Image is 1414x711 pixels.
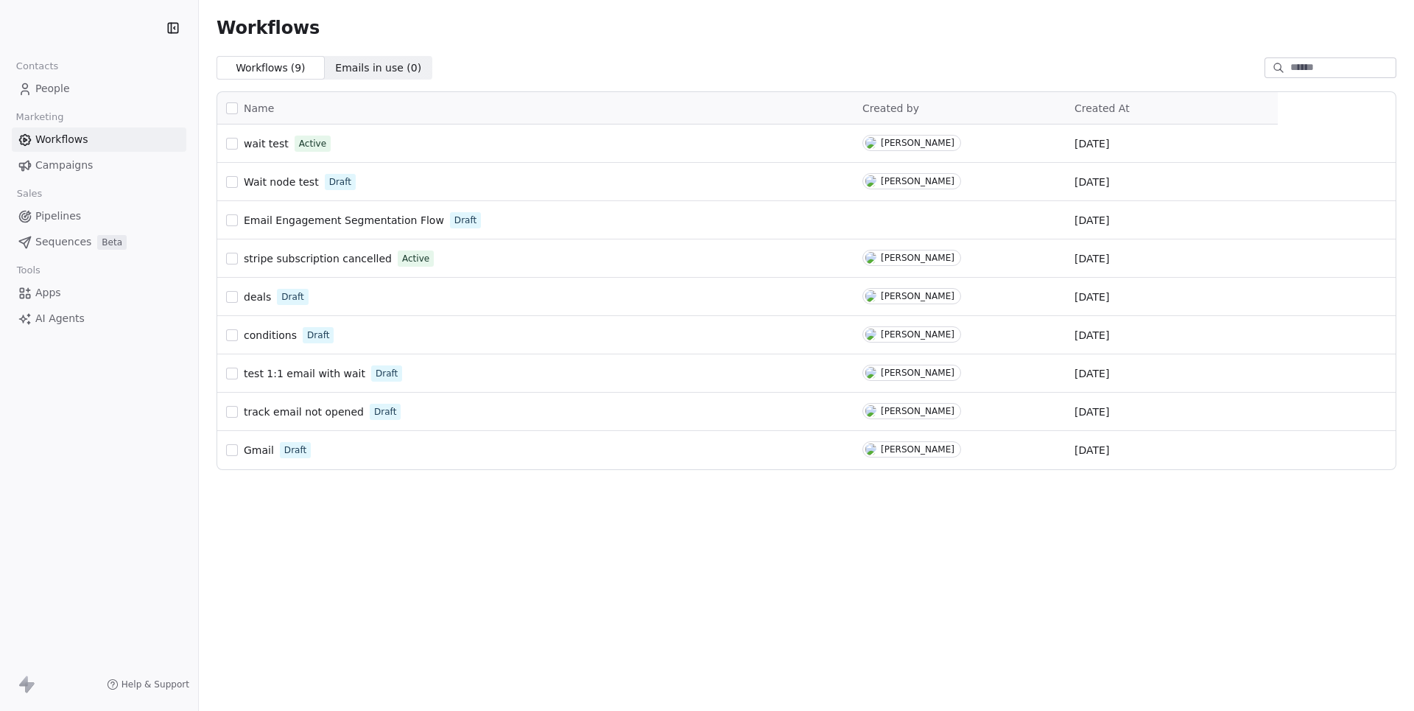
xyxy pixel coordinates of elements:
span: conditions [244,329,297,341]
span: Wait node test [244,176,319,188]
span: Pipelines [35,209,81,224]
span: Draft [329,175,351,189]
span: Beta [97,235,127,250]
img: M [865,252,876,264]
span: Contacts [10,55,65,77]
span: People [35,81,70,97]
img: H [865,137,876,149]
img: M [865,329,876,340]
span: Created At [1074,102,1130,114]
span: AI Agents [35,311,85,326]
span: track email not opened [244,406,364,418]
span: Sequences [35,234,91,250]
span: Draft [376,367,398,380]
span: Name [244,101,274,116]
span: Workflows [217,18,320,38]
img: H [865,175,876,187]
span: [DATE] [1074,290,1109,304]
span: Marketing [10,106,70,128]
span: Email Engagement Segmentation Flow [244,214,444,226]
a: test 1:1 email with wait [244,366,365,381]
span: Draft [374,405,396,418]
span: [DATE] [1074,175,1109,189]
a: People [12,77,186,101]
div: [PERSON_NAME] [881,138,954,148]
div: [PERSON_NAME] [881,253,954,263]
span: Workflows [35,132,88,147]
span: Help & Support [122,679,189,690]
span: Apps [35,285,61,301]
span: [DATE] [1074,251,1109,266]
a: Apps [12,281,186,305]
span: deals [244,291,271,303]
span: test 1:1 email with wait [244,368,365,379]
div: [PERSON_NAME] [881,176,954,186]
span: Emails in use ( 0 ) [335,60,421,76]
a: track email not opened [244,404,364,419]
img: H [865,367,876,379]
a: Wait node test [244,175,319,189]
img: M [865,405,876,417]
span: Created by [862,102,919,114]
div: [PERSON_NAME] [881,444,954,455]
span: Campaigns [35,158,93,173]
a: Pipelines [12,204,186,228]
a: deals [244,290,271,304]
span: Draft [284,444,306,457]
span: Draft [454,214,476,227]
div: [PERSON_NAME] [881,368,954,378]
div: [PERSON_NAME] [881,329,954,340]
a: stripe subscription cancelled [244,251,392,266]
span: Draft [307,329,329,342]
img: M [865,290,876,302]
img: H [865,444,876,455]
span: Sales [10,183,49,205]
span: [DATE] [1074,404,1109,419]
a: Campaigns [12,153,186,178]
span: wait test [244,138,289,150]
span: Tools [10,259,46,281]
div: [PERSON_NAME] [881,291,954,301]
a: Workflows [12,127,186,152]
a: wait test [244,136,289,151]
a: AI Agents [12,307,186,331]
span: [DATE] [1074,328,1109,343]
span: Active [402,252,429,265]
span: [DATE] [1074,443,1109,458]
span: Active [299,137,326,150]
div: [PERSON_NAME] [881,406,954,416]
span: [DATE] [1074,366,1109,381]
a: Help & Support [107,679,189,690]
span: [DATE] [1074,136,1109,151]
a: Email Engagement Segmentation Flow [244,213,444,228]
span: Gmail [244,444,274,456]
span: Draft [281,290,303,304]
span: [DATE] [1074,213,1109,228]
a: SequencesBeta [12,230,186,254]
a: Gmail [244,443,274,458]
a: conditions [244,328,297,343]
span: stripe subscription cancelled [244,253,392,265]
